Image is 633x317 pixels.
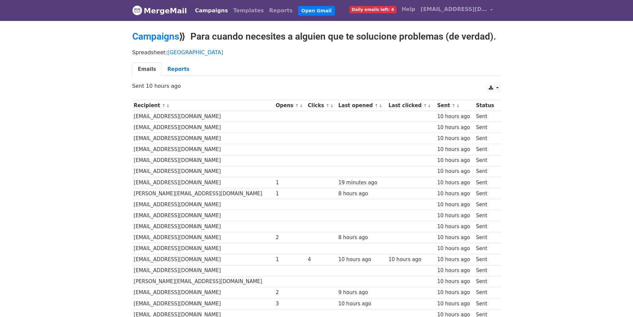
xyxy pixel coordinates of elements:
[347,3,399,16] a: Daily emails left: 4
[338,300,385,308] div: 10 hours ago
[475,122,498,133] td: Sent
[437,190,473,198] div: 10 hours ago
[132,232,274,243] td: [EMAIL_ADDRESS][DOMAIN_NAME]
[132,144,274,155] td: [EMAIL_ADDRESS][DOMAIN_NAME]
[167,49,223,56] a: [GEOGRAPHIC_DATA]
[418,3,496,18] a: [EMAIL_ADDRESS][DOMAIN_NAME]
[475,188,498,199] td: Sent
[338,289,385,296] div: 9 hours ago
[437,289,473,296] div: 10 hours ago
[306,100,337,111] th: Clicks
[475,243,498,254] td: Sent
[132,82,501,89] p: Sent 10 hours ago
[276,234,305,241] div: 2
[132,31,179,42] a: Campaigns
[437,157,473,164] div: 10 hours ago
[132,133,274,144] td: [EMAIL_ADDRESS][DOMAIN_NAME]
[437,234,473,241] div: 10 hours ago
[387,100,435,111] th: Last clicked
[423,103,427,108] a: ↑
[475,265,498,276] td: Sent
[475,210,498,221] td: Sent
[437,124,473,131] div: 10 hours ago
[437,168,473,175] div: 10 hours ago
[437,113,473,120] div: 10 hours ago
[475,232,498,243] td: Sent
[437,223,473,231] div: 10 hours ago
[132,122,274,133] td: [EMAIL_ADDRESS][DOMAIN_NAME]
[162,63,195,76] a: Reports
[475,254,498,265] td: Sent
[132,4,187,18] a: MergeMail
[166,103,170,108] a: ↓
[475,144,498,155] td: Sent
[456,103,460,108] a: ↓
[337,100,387,111] th: Last opened
[132,243,274,254] td: [EMAIL_ADDRESS][DOMAIN_NAME]
[475,221,498,232] td: Sent
[132,63,162,76] a: Emails
[132,49,501,56] p: Spreadsheet:
[437,256,473,263] div: 10 hours ago
[475,133,498,144] td: Sent
[338,256,385,263] div: 10 hours ago
[452,103,456,108] a: ↑
[475,100,498,111] th: Status
[276,256,305,263] div: 1
[298,6,335,16] a: Open Gmail
[132,166,274,177] td: [EMAIL_ADDRESS][DOMAIN_NAME]
[437,245,473,252] div: 10 hours ago
[326,103,330,108] a: ↑
[475,199,498,210] td: Sent
[132,155,274,166] td: [EMAIL_ADDRESS][DOMAIN_NAME]
[379,103,382,108] a: ↓
[132,177,274,188] td: [EMAIL_ADDRESS][DOMAIN_NAME]
[276,190,305,198] div: 1
[437,179,473,187] div: 10 hours ago
[276,289,305,296] div: 2
[437,267,473,274] div: 10 hours ago
[132,5,142,15] img: MergeMail logo
[132,188,274,199] td: [PERSON_NAME][EMAIL_ADDRESS][DOMAIN_NAME]
[437,212,473,220] div: 10 hours ago
[475,276,498,287] td: Sent
[132,287,274,298] td: [EMAIL_ADDRESS][DOMAIN_NAME]
[388,256,434,263] div: 10 hours ago
[475,298,498,309] td: Sent
[276,179,305,187] div: 1
[132,111,274,122] td: [EMAIL_ADDRESS][DOMAIN_NAME]
[374,103,378,108] a: ↑
[475,166,498,177] td: Sent
[132,221,274,232] td: [EMAIL_ADDRESS][DOMAIN_NAME]
[162,103,165,108] a: ↑
[475,177,498,188] td: Sent
[338,234,385,241] div: 8 hours ago
[437,300,473,308] div: 10 hours ago
[192,4,231,17] a: Campaigns
[132,298,274,309] td: [EMAIL_ADDRESS][DOMAIN_NAME]
[266,4,295,17] a: Reports
[437,146,473,153] div: 10 hours ago
[132,254,274,265] td: [EMAIL_ADDRESS][DOMAIN_NAME]
[132,199,274,210] td: [EMAIL_ADDRESS][DOMAIN_NAME]
[399,3,418,16] a: Help
[276,300,305,308] div: 3
[231,4,266,17] a: Templates
[338,190,385,198] div: 8 hours ago
[132,210,274,221] td: [EMAIL_ADDRESS][DOMAIN_NAME]
[274,100,306,111] th: Opens
[330,103,334,108] a: ↓
[132,265,274,276] td: [EMAIL_ADDRESS][DOMAIN_NAME]
[350,6,396,13] span: Daily emails left: 4
[295,103,299,108] a: ↑
[308,256,335,263] div: 4
[437,278,473,285] div: 10 hours ago
[338,179,385,187] div: 19 minutes ago
[475,287,498,298] td: Sent
[475,155,498,166] td: Sent
[132,276,274,287] td: [PERSON_NAME][EMAIL_ADDRESS][DOMAIN_NAME]
[437,135,473,142] div: 10 hours ago
[132,100,274,111] th: Recipient
[437,201,473,209] div: 10 hours ago
[436,100,475,111] th: Sent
